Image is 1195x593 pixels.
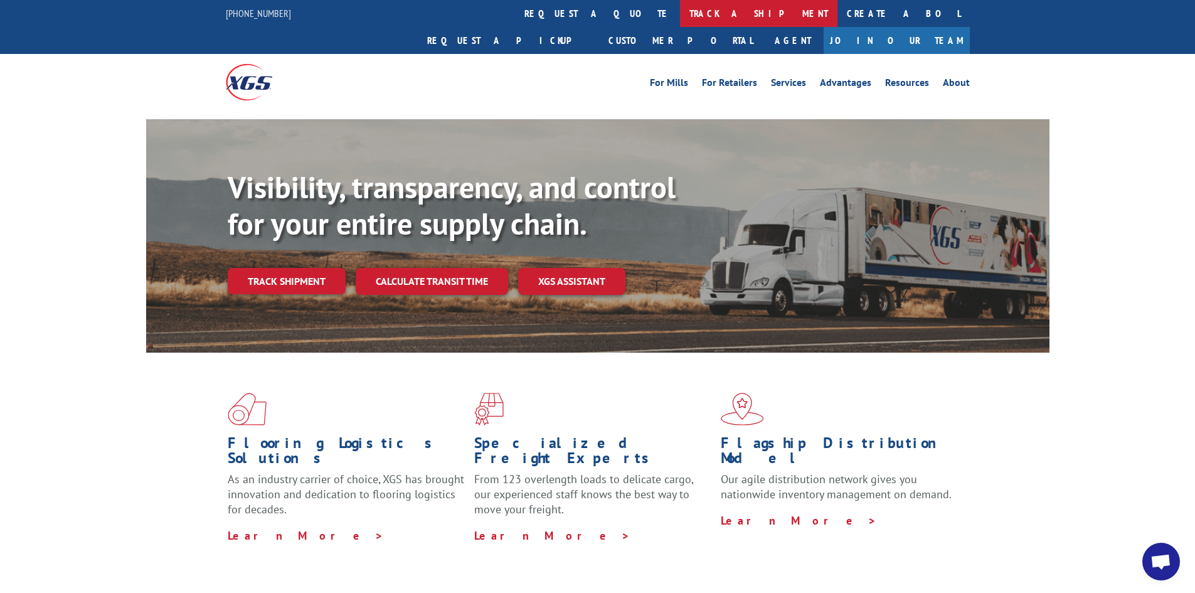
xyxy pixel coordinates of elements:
[418,27,599,54] a: Request a pickup
[824,27,970,54] a: Join Our Team
[771,78,806,92] a: Services
[721,513,877,528] a: Learn More >
[702,78,757,92] a: For Retailers
[518,268,625,295] a: XGS ASSISTANT
[599,27,762,54] a: Customer Portal
[943,78,970,92] a: About
[474,472,711,528] p: From 123 overlength loads to delicate cargo, our experienced staff knows the best way to move you...
[650,78,688,92] a: For Mills
[228,435,465,472] h1: Flooring Logistics Solutions
[885,78,929,92] a: Resources
[228,528,384,543] a: Learn More >
[228,472,464,516] span: As an industry carrier of choice, XGS has brought innovation and dedication to flooring logistics...
[356,268,508,295] a: Calculate transit time
[820,78,871,92] a: Advantages
[721,393,764,425] img: xgs-icon-flagship-distribution-model-red
[228,168,676,243] b: Visibility, transparency, and control for your entire supply chain.
[1142,543,1180,580] div: Open chat
[474,435,711,472] h1: Specialized Freight Experts
[474,528,630,543] a: Learn More >
[474,393,504,425] img: xgs-icon-focused-on-flooring-red
[228,268,346,294] a: Track shipment
[721,472,952,501] span: Our agile distribution network gives you nationwide inventory management on demand.
[721,435,958,472] h1: Flagship Distribution Model
[228,393,267,425] img: xgs-icon-total-supply-chain-intelligence-red
[762,27,824,54] a: Agent
[226,7,291,19] a: [PHONE_NUMBER]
